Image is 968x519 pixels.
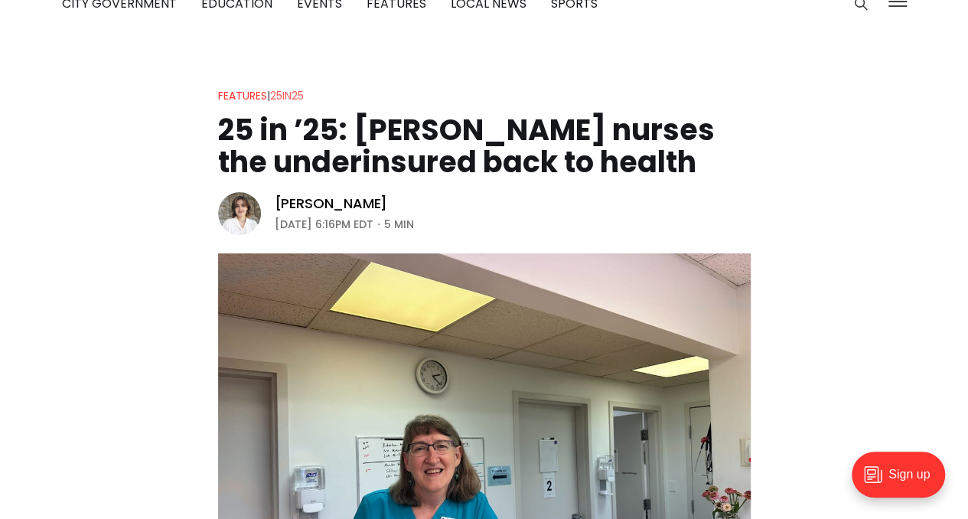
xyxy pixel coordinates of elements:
a: [PERSON_NAME] [275,194,388,213]
div: | [218,86,304,105]
h1: 25 in ’25: [PERSON_NAME] nurses the underinsured back to health [218,114,751,178]
span: 5 min [384,215,414,233]
iframe: portal-trigger [839,444,968,519]
a: 25in25 [270,88,304,103]
img: Eleanor Shaw [218,192,261,235]
a: Features [218,88,267,103]
time: [DATE] 6:16PM EDT [275,215,373,233]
